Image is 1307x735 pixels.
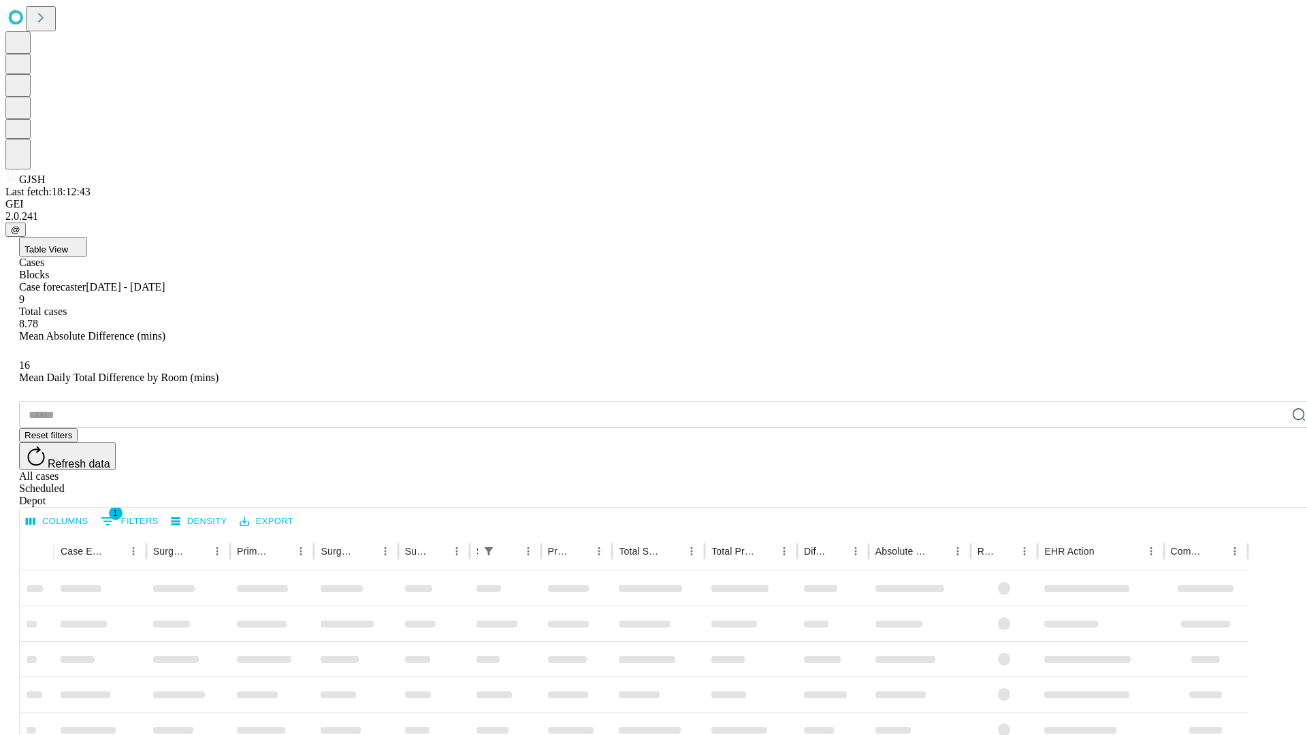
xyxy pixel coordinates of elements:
span: 9 [19,293,25,305]
span: Mean Daily Total Difference by Room (mins) [19,372,219,383]
button: Density [167,511,231,532]
div: GEI [5,198,1302,210]
div: Difference [804,546,826,557]
button: Table View [19,237,87,257]
button: Sort [756,542,775,561]
button: Menu [376,542,395,561]
button: Sort [663,542,682,561]
span: Mean Absolute Difference (mins) [19,330,165,342]
button: Export [236,511,297,532]
button: Sort [500,542,519,561]
button: Refresh data [19,442,116,470]
button: Menu [208,542,227,561]
div: Surgeon Name [153,546,187,557]
button: Sort [570,542,590,561]
button: Menu [1015,542,1034,561]
div: Case Epic Id [61,546,103,557]
button: Menu [291,542,310,561]
span: GJSH [19,174,45,185]
button: Menu [447,542,466,561]
span: Refresh data [48,458,110,470]
div: Surgery Date [405,546,427,557]
div: Total Scheduled Duration [619,546,662,557]
button: Menu [682,542,701,561]
button: Sort [929,542,948,561]
div: Resolved in EHR [978,546,995,557]
div: 2.0.241 [5,210,1302,223]
button: Menu [519,542,538,561]
button: Show filters [97,510,162,532]
span: 16 [19,359,30,371]
button: @ [5,223,26,237]
button: Menu [1225,542,1244,561]
div: Comments [1171,546,1205,557]
button: Sort [827,542,846,561]
div: EHR Action [1044,546,1094,557]
span: 8.78 [19,318,38,329]
button: Reset filters [19,428,78,442]
button: Sort [272,542,291,561]
div: 1 active filter [479,542,498,561]
div: Primary Service [237,546,271,557]
button: Menu [1142,542,1161,561]
button: Menu [948,542,967,561]
button: Sort [1096,542,1115,561]
button: Sort [996,542,1015,561]
button: Select columns [22,511,92,532]
div: Scheduled In Room Duration [477,546,478,557]
span: Case forecaster [19,281,86,293]
span: [DATE] - [DATE] [86,281,165,293]
button: Show filters [479,542,498,561]
span: Last fetch: 18:12:43 [5,186,91,197]
button: Sort [105,542,124,561]
span: @ [11,225,20,235]
button: Menu [590,542,609,561]
div: Total Predicted Duration [711,546,754,557]
span: Reset filters [25,430,72,440]
button: Sort [1206,542,1225,561]
span: Table View [25,244,68,255]
button: Sort [189,542,208,561]
div: Surgery Name [321,546,355,557]
button: Sort [357,542,376,561]
span: Total cases [19,306,67,317]
div: Predicted In Room Duration [548,546,570,557]
button: Menu [124,542,143,561]
button: Menu [775,542,794,561]
button: Sort [428,542,447,561]
span: 1 [109,506,123,520]
div: Absolute Difference [875,546,928,557]
button: Menu [846,542,865,561]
